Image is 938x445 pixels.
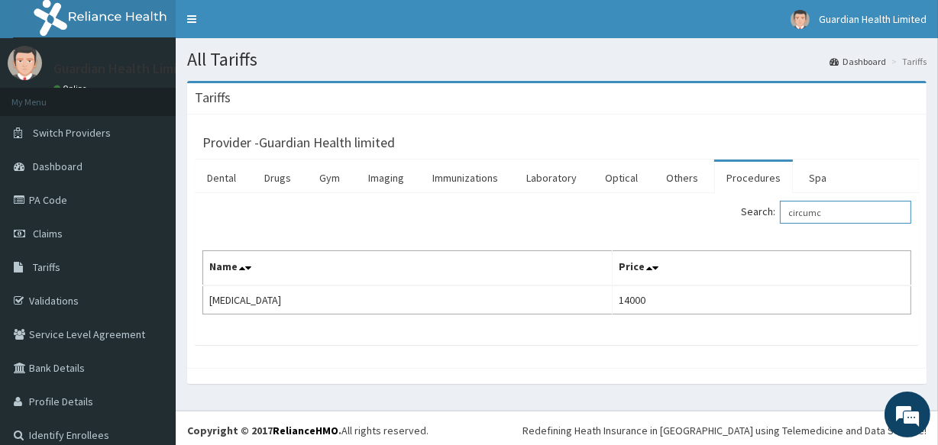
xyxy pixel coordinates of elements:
[522,423,927,438] div: Redefining Heath Insurance in [GEOGRAPHIC_DATA] using Telemedicine and Data Science!
[202,136,395,150] h3: Provider - Guardian Health limited
[28,76,62,114] img: d_794563401_company_1708531726252_794563401
[741,201,911,224] label: Search:
[593,162,650,194] a: Optical
[273,424,338,437] a: RelianceHMO
[8,46,42,80] img: User Image
[307,162,352,194] a: Gym
[420,162,510,194] a: Immunizations
[252,162,303,194] a: Drugs
[251,8,287,44] div: Minimize live chat window
[888,55,927,68] li: Tariffs
[33,260,60,274] span: Tariffs
[203,251,613,286] th: Name
[8,289,291,343] textarea: Type your message and hit 'Enter'
[203,285,613,314] td: [MEDICAL_DATA]
[53,62,198,76] p: Guardian Health Limited
[33,227,63,240] span: Claims
[195,162,248,194] a: Dental
[791,10,810,29] img: User Image
[195,91,231,105] h3: Tariffs
[714,162,793,194] a: Procedures
[89,128,211,282] span: We're online!
[33,160,82,173] span: Dashboard
[780,201,911,224] input: Search:
[53,83,90,94] a: Online
[356,162,416,194] a: Imaging
[33,126,111,140] span: Switch Providers
[612,251,911,286] th: Price
[187,50,927,69] h1: All Tariffs
[187,424,341,437] strong: Copyright © 2017 .
[819,12,927,26] span: Guardian Health Limited
[654,162,710,194] a: Others
[612,285,911,314] td: 14000
[514,162,589,194] a: Laboratory
[830,55,886,68] a: Dashboard
[797,162,839,194] a: Spa
[79,85,257,105] div: Chat with us now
